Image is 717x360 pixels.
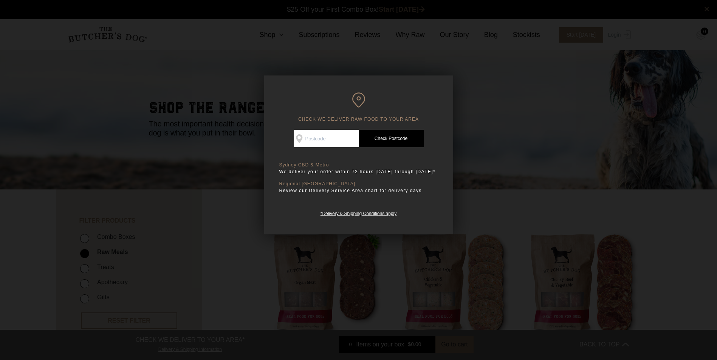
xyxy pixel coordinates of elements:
[279,181,438,187] p: Regional [GEOGRAPHIC_DATA]
[279,187,438,194] p: Review our Delivery Service Area chart for delivery days
[294,130,359,147] input: Postcode
[279,92,438,122] h6: CHECK WE DELIVER RAW FOOD TO YOUR AREA
[279,168,438,175] p: We deliver your order within 72 hours [DATE] through [DATE]*
[279,162,438,168] p: Sydney CBD & Metro
[321,209,396,216] a: *Delivery & Shipping Conditions apply
[359,130,424,147] a: Check Postcode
